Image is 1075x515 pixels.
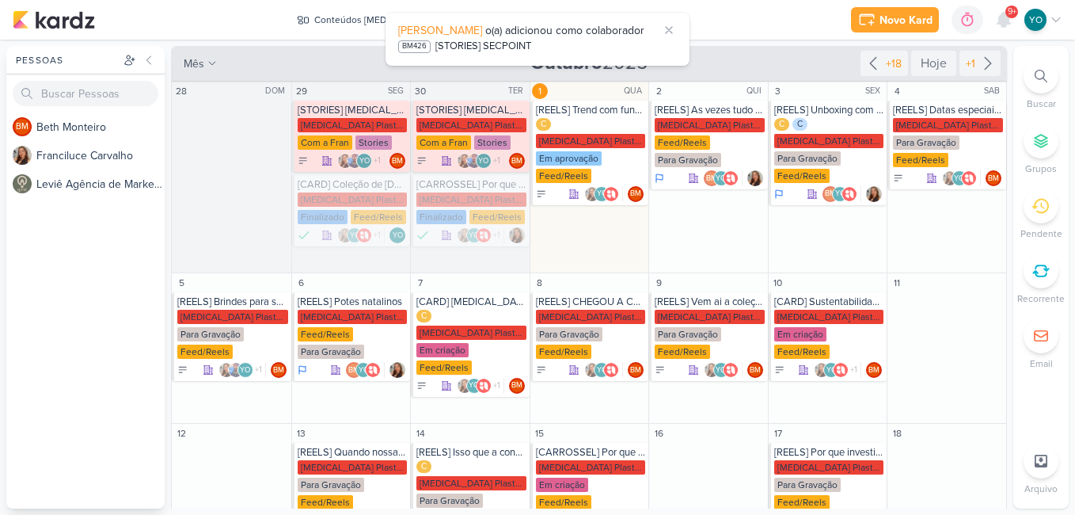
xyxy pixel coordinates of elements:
[774,460,884,475] div: [MEDICAL_DATA] Plasticos PJ
[457,153,504,169] div: Colaboradores: Franciluce Carvalho, Guilherme Savio, Yasmin Oliveira, Allegra Plásticos e Brindes...
[298,135,352,150] div: Com a Fran
[388,85,408,97] div: SEG
[716,175,726,183] p: YO
[536,327,602,341] div: Para Gravação
[485,24,644,37] span: o(a) adicionou como colaborador
[988,175,999,183] p: BM
[774,118,789,131] div: C
[416,155,427,166] div: A Fazer
[298,327,353,341] div: Feed/Reels
[416,104,526,116] div: [STORIES] ALLEGRA PLÁSTICOS
[469,210,525,224] div: Feed/Reels
[889,83,905,99] div: 4
[265,85,290,97] div: DOM
[954,175,964,183] p: YO
[866,362,882,378] div: Responsável: Beth Monteiro
[814,362,830,378] img: Franciluce Carvalho
[823,362,839,378] div: Yasmin Oliveira
[832,186,848,202] div: Yasmin Oliveira
[584,186,600,202] img: Franciluce Carvalho
[774,151,841,166] div: Para Gravação
[774,104,884,116] div: [REELS] Unboxing com carinho.
[389,362,405,378] div: Responsável: Franciluce Carvalho
[704,170,720,186] div: Beth Monteiro
[218,362,234,378] img: Franciluce Carvalho
[356,227,372,243] img: Allegra Plásticos e Brindes Personalizados
[476,227,492,243] img: Allegra Plásticos e Brindes Personalizados
[492,229,500,242] span: +1
[942,170,981,186] div: Colaboradores: Franciluce Carvalho, Yasmin Oliveira, Allegra Plásticos e Brindes Personalizados
[774,446,884,459] div: [REELS] Por que investir em brindes corporativos personalizados?
[416,296,526,308] div: [CARD] Allegra: presentes e produtos que fazem parte da sua rotina.
[509,227,525,243] img: Franciluce Carvalho
[952,170,967,186] div: Yasmin Oliveira
[13,146,32,165] img: Franciluce Carvalho
[457,153,473,169] img: Franciluce Carvalho
[628,362,644,378] div: Responsável: Beth Monteiro
[655,296,765,308] div: [REELS] Vem ai a coleção natalina
[655,104,765,116] div: [REELS] As vezes tudo que você precisa
[723,362,739,378] img: Allegra Plásticos e Brindes Personalizados
[298,364,307,376] div: Em Andamento
[597,190,607,198] p: YO
[651,83,667,99] div: 2
[893,104,1003,116] div: [REELS] Datas especiais para empresas: brindes que fortalecem a marca.
[469,382,479,390] p: YO
[774,495,830,509] div: Feed/Reels
[630,367,641,375] p: BM
[774,188,784,200] div: Em Andamento
[273,367,284,375] p: BM
[509,153,525,169] div: Beth Monteiro
[337,153,353,169] img: Franciluce Carvalho
[770,425,786,441] div: 17
[716,367,726,375] p: YO
[398,24,482,37] span: [PERSON_NAME]
[706,175,717,183] p: BM
[893,173,904,184] div: A Fazer
[337,153,385,169] div: Colaboradores: Franciluce Carvalho, Guilherme Savio, Yasmin Oliveira, Allegra Plásticos e Brindes...
[173,83,189,99] div: 28
[774,345,830,359] div: Feed/Reels
[416,460,431,473] div: C
[416,446,526,459] div: [REELS] Isso que a concorrência faz com você
[866,186,882,202] img: Franciluce Carvalho
[298,210,348,224] div: Finalizado
[416,360,472,375] div: Feed/Reels
[478,158,488,166] p: YO
[508,85,528,97] div: TER
[865,85,885,97] div: SEX
[774,296,884,308] div: [CARD] Sustentabilidade: redução de descartáveis com produtos reutilizáveis Allegra.
[36,176,165,193] div: L e v i ê A g ê n c i a d e M a r k e t i n g D i g i t a l
[1020,227,1062,241] p: Pendente
[36,119,165,135] div: B e t h M o n t e i r o
[841,186,857,202] img: Allegra Plásticos e Brindes Personalizados
[825,190,836,198] p: BM
[866,186,882,202] div: Responsável: Franciluce Carvalho
[294,425,310,441] div: 13
[372,154,381,167] span: +1
[298,495,353,509] div: Feed/Reels
[746,85,766,97] div: QUI
[511,382,522,390] p: BM
[655,153,721,167] div: Para Gravação
[603,186,619,202] img: Allegra Plásticos e Brindes Personalizados
[389,153,405,169] div: Beth Monteiro
[911,51,956,76] div: Hoje
[298,155,309,166] div: A Fazer
[416,380,427,391] div: A Fazer
[240,367,250,375] p: YO
[298,478,364,492] div: Para Gravação
[536,189,547,200] div: A Fazer
[536,310,646,324] div: [MEDICAL_DATA] Plasticos PJ
[435,39,531,55] div: [STORIES] SECPOINT
[826,367,837,375] p: YO
[594,186,610,202] div: Yasmin Oliveira
[218,362,266,378] div: Colaboradores: Franciluce Carvalho, Guilherme Savio, Yasmin Oliveira, Allegra Plásticos e Brindes...
[868,367,879,375] p: BM
[893,135,959,150] div: Para Gravação
[177,296,288,308] div: [REELS] Brindes para sua loja por menos de R$ 5,00
[36,147,165,164] div: F r a n c i l u c e C a r v a l h o
[1017,292,1065,306] p: Recorrente
[961,170,977,186] img: Allegra Plásticos e Brindes Personalizados
[416,193,526,207] div: [MEDICAL_DATA] Plasticos PJ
